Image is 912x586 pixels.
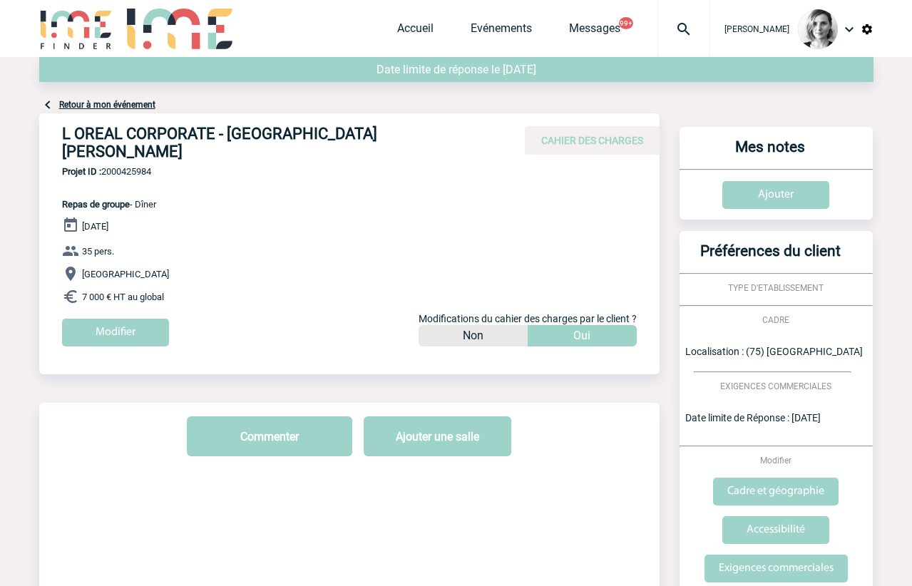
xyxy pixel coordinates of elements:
[82,246,114,257] span: 35 pers.
[62,125,490,160] h4: L OREAL CORPORATE - [GEOGRAPHIC_DATA][PERSON_NAME]
[82,221,108,232] span: [DATE]
[471,21,532,41] a: Evénements
[720,381,831,391] span: EXIGENCES COMMERCIALES
[722,181,829,209] input: Ajouter
[419,313,637,324] span: Modifications du cahier des charges par le client ?
[762,315,789,325] span: CADRE
[187,416,352,456] button: Commenter
[82,269,169,279] span: [GEOGRAPHIC_DATA]
[364,416,511,456] button: Ajouter une salle
[59,100,155,110] a: Retour à mon événement
[573,325,590,346] p: Oui
[39,9,113,49] img: IME-Finder
[705,555,848,582] input: Exigences commerciales
[62,166,101,177] b: Projet ID :
[760,456,791,466] span: Modifier
[685,412,821,423] span: Date limite de Réponse : [DATE]
[62,199,130,210] span: Repas de groupe
[569,21,620,41] a: Messages
[619,17,633,29] button: 99+
[62,166,156,177] span: 2000425984
[463,325,483,346] p: Non
[713,478,839,505] input: Cadre et géographie
[685,138,856,169] h3: Mes notes
[82,292,164,302] span: 7 000 € HT au global
[798,9,838,49] img: 103019-1.png
[62,319,169,346] input: Modifier
[685,346,863,357] span: Localisation : (75) [GEOGRAPHIC_DATA]
[541,135,643,146] span: CAHIER DES CHARGES
[728,283,824,293] span: TYPE D'ETABLISSEMENT
[397,21,434,41] a: Accueil
[62,199,156,210] span: - Dîner
[724,24,789,34] span: [PERSON_NAME]
[685,242,856,273] h3: Préférences du client
[722,516,829,544] input: Accessibilité
[376,63,536,76] span: Date limite de réponse le [DATE]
